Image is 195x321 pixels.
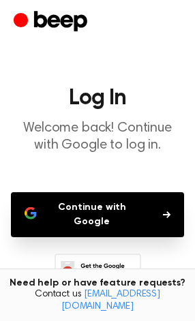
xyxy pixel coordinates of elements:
a: [EMAIL_ADDRESS][DOMAIN_NAME] [61,290,160,311]
span: Contact us [8,289,187,313]
h1: Log In [11,87,184,109]
a: Beep [14,9,91,35]
button: Continue with Google [11,192,184,237]
p: Welcome back! Continue with Google to log in. [11,120,184,154]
